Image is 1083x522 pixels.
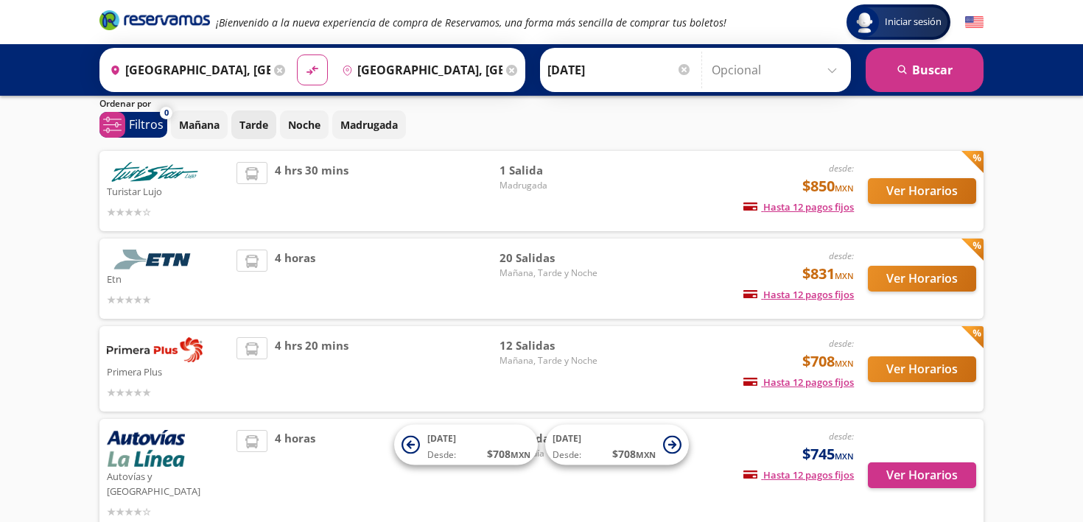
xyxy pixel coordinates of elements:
button: [DATE]Desde:$708MXN [394,425,538,465]
span: 4 horas [275,250,315,308]
span: 1 Salida [500,162,603,179]
button: Ver Horarios [868,462,976,488]
a: Brand Logo [99,9,210,35]
em: desde: [829,250,854,262]
button: Ver Horarios [868,178,976,204]
small: MXN [835,358,854,369]
p: Turistar Lujo [107,182,229,200]
em: desde: [829,430,854,442]
button: Buscar [866,48,984,92]
small: MXN [636,449,656,460]
span: Madrugada [500,179,603,192]
span: Desde: [553,448,581,462]
span: Hasta 12 pagos fijos [743,375,854,389]
span: $ 708 [612,446,656,462]
button: [DATE]Desde:$708MXN [545,425,689,465]
button: Ver Horarios [868,266,976,292]
span: $831 [802,263,854,285]
input: Buscar Destino [336,52,502,88]
small: MXN [835,183,854,194]
p: Madrugada [340,117,398,133]
span: Iniciar sesión [879,15,947,29]
span: 12 Salidas [500,337,603,354]
span: $ 708 [487,446,530,462]
button: Madrugada [332,110,406,139]
p: Ordenar por [99,97,151,110]
span: 4 hrs 30 mins [275,162,348,220]
i: Brand Logo [99,9,210,31]
input: Buscar Origen [104,52,270,88]
p: Noche [288,117,320,133]
span: 4 horas [275,430,315,520]
img: Etn [107,250,203,269]
p: Filtros [129,116,164,133]
button: 0Filtros [99,112,167,138]
em: desde: [829,337,854,350]
span: Hasta 12 pagos fijos [743,200,854,214]
em: desde: [829,162,854,174]
span: 4 hrs 20 mins [275,337,348,401]
span: Desde: [427,448,456,462]
span: [DATE] [553,432,581,445]
img: Turistar Lujo [107,162,203,182]
small: MXN [511,449,530,460]
button: Ver Horarios [868,356,976,382]
p: Primera Plus [107,362,229,380]
input: Elegir Fecha [547,52,692,88]
span: $708 [802,350,854,373]
small: MXN [835,270,854,281]
span: Hasta 12 pagos fijos [743,288,854,301]
span: $745 [802,443,854,465]
p: Etn [107,269,229,287]
button: Tarde [231,110,276,139]
small: MXN [835,451,854,462]
img: Autovías y La Línea [107,430,185,467]
p: Mañana [179,117,220,133]
input: Opcional [712,52,844,88]
span: [DATE] [427,432,456,445]
span: $850 [802,175,854,197]
p: Tarde [239,117,268,133]
p: Autovías y [GEOGRAPHIC_DATA] [107,467,229,498]
span: Mañana, Tarde y Noche [500,354,603,367]
span: 20 Salidas [500,250,603,267]
span: 0 [164,107,169,119]
span: Mañana, Tarde y Noche [500,267,603,280]
button: Noche [280,110,329,139]
button: Mañana [171,110,228,139]
span: Hasta 12 pagos fijos [743,468,854,482]
button: English [965,13,984,32]
em: ¡Bienvenido a la nueva experiencia de compra de Reservamos, una forma más sencilla de comprar tus... [216,15,726,29]
img: Primera Plus [107,337,203,362]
